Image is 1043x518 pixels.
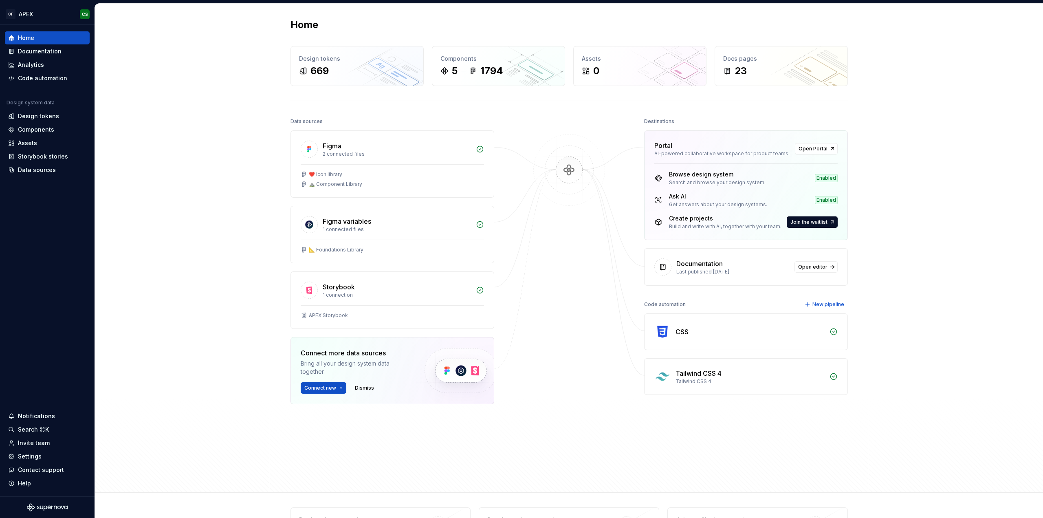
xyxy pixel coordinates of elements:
a: Figma2 connected files❤️ Icon library⛰️ Component Library [290,130,494,198]
div: Bring all your design system data together. [301,359,411,376]
div: Design tokens [299,55,415,63]
div: Assets [582,55,698,63]
div: Notifications [18,412,55,420]
button: Contact support [5,463,90,476]
div: Documentation [18,47,62,55]
button: Join the waitlist [787,216,838,228]
div: Search and browse your design system. [669,179,766,186]
a: Design tokens [5,110,90,123]
div: 5 [452,64,458,77]
div: Docs pages [723,55,839,63]
button: Search ⌘K [5,423,90,436]
div: Figma [323,141,341,151]
div: Contact support [18,466,64,474]
div: Create projects [669,214,781,223]
a: Assets0 [573,46,706,86]
span: New pipeline [812,301,844,308]
button: Dismiss [351,382,378,394]
span: Open Portal [799,145,827,152]
div: AI-powered collaborative workspace for product teams. [654,150,790,157]
a: Invite team [5,436,90,450]
div: Tailwind CSS 4 [676,378,825,385]
div: Destinations [644,116,674,127]
a: Code automation [5,72,90,85]
div: CS [82,11,88,18]
div: 1794 [480,64,503,77]
div: Enabled [815,174,838,182]
h2: Home [290,18,318,31]
div: 1 connection [323,292,471,298]
span: Dismiss [355,385,374,391]
div: Ask AI [669,192,767,201]
svg: Supernova Logo [27,503,68,511]
div: Home [18,34,34,42]
div: OF [6,9,15,19]
a: Design tokens669 [290,46,424,86]
div: Data sources [18,166,56,174]
div: Design tokens [18,112,59,120]
div: Documentation [676,259,723,269]
a: Data sources [5,163,90,176]
div: Enabled [815,196,838,204]
div: Invite team [18,439,50,447]
div: APEX [19,10,33,18]
div: Last published [DATE] [676,269,790,275]
div: 23 [735,64,747,77]
div: ⛰️ Component Library [309,181,362,187]
button: Connect new [301,382,346,394]
div: Browse design system [669,170,766,179]
div: Portal [654,141,672,150]
div: Build and write with AI, together with your team. [669,223,781,230]
div: Code automation [18,74,67,82]
a: Storybook1 connectionAPEX Storybook [290,271,494,329]
a: Analytics [5,58,90,71]
div: Storybook stories [18,152,68,161]
a: Docs pages23 [715,46,848,86]
div: 📐 Foundations Library [309,247,363,253]
div: Design system data [7,99,55,106]
div: 669 [310,64,329,77]
div: CSS [676,327,689,337]
a: Components [5,123,90,136]
div: Help [18,479,31,487]
span: Join the waitlist [790,219,827,225]
span: Open editor [798,264,827,270]
a: Open editor [794,261,838,273]
a: Open Portal [795,143,838,154]
a: Components51794 [432,46,565,86]
span: Connect new [304,385,336,391]
button: Notifications [5,410,90,423]
a: Home [5,31,90,44]
button: OFAPEXCS [2,5,93,23]
div: Code automation [644,299,686,310]
div: Analytics [18,61,44,69]
a: Figma variables1 connected files📐 Foundations Library [290,206,494,263]
div: 1 connected files [323,226,471,233]
a: Documentation [5,45,90,58]
div: Search ⌘K [18,425,49,434]
button: Help [5,477,90,490]
div: APEX Storybook [309,312,348,319]
div: Assets [18,139,37,147]
div: ❤️ Icon library [309,171,342,178]
div: Figma variables [323,216,371,226]
div: 2 connected files [323,151,471,157]
div: Components [18,126,54,134]
a: Storybook stories [5,150,90,163]
div: Get answers about your design systems. [669,201,767,208]
div: Connect more data sources [301,348,411,358]
div: Tailwind CSS 4 [676,368,722,378]
div: 0 [593,64,599,77]
a: Settings [5,450,90,463]
div: Data sources [290,116,323,127]
a: Assets [5,137,90,150]
div: Storybook [323,282,355,292]
div: Components [440,55,557,63]
div: Settings [18,452,42,461]
button: New pipeline [802,299,848,310]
